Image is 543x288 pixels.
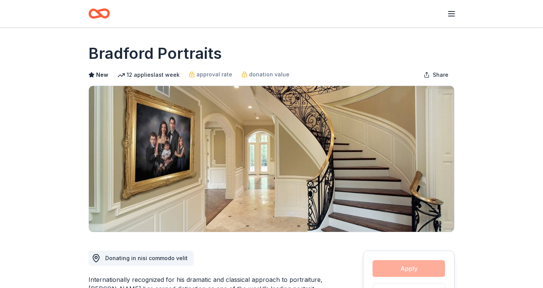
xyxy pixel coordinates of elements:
[433,70,448,79] span: Share
[88,43,222,64] h1: Bradford Portraits
[105,255,188,261] span: Donating in nisi commodo velit
[196,70,232,79] span: approval rate
[89,86,454,232] img: Image for Bradford Portraits
[117,70,180,79] div: 12 applies last week
[88,5,110,23] a: Home
[418,67,455,83] button: Share
[96,70,108,79] span: New
[189,70,232,79] a: approval rate
[249,70,289,79] span: donation value
[241,70,289,79] a: donation value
